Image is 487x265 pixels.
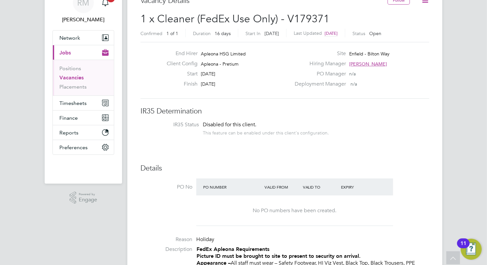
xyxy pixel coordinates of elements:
span: Powered by [79,192,97,197]
div: Valid To [301,181,340,193]
h3: IR35 Determination [140,107,429,116]
span: Apleona - Pretium [201,61,239,67]
button: Network [53,31,114,45]
a: Placements [59,84,87,90]
label: Confirmed [140,31,162,36]
label: End Hirer [161,50,198,57]
button: Jobs [53,45,114,60]
span: Enfield - Bilton Way [349,51,390,57]
strong: FedEx Apleona Requirements [197,246,269,252]
a: Vacancies [59,74,84,81]
div: This feature can be enabled under this client's configuration. [203,128,329,136]
span: [PERSON_NAME] [349,61,387,67]
span: Holiday [196,236,214,243]
label: Reason [140,236,192,243]
span: Disabled for this client. [203,121,256,128]
span: n/a [349,71,356,77]
span: [DATE] [265,31,279,36]
label: PO No [140,184,192,191]
span: Open [369,31,381,36]
button: Open Resource Center, 11 new notifications [461,239,482,260]
button: Timesheets [53,96,114,110]
div: PO Number [201,181,263,193]
label: Deployment Manager [291,81,346,88]
label: IR35 Status [147,121,199,128]
span: Apleona HSG Limited [201,51,246,57]
span: n/a [350,81,357,87]
span: 1 of 1 [166,31,178,36]
span: Timesheets [59,100,87,106]
span: Engage [79,197,97,203]
span: [DATE] [201,81,215,87]
span: Network [59,35,80,41]
span: Finance [59,115,78,121]
span: 16 days [215,31,231,36]
div: Valid From [263,181,301,193]
div: No PO numbers have been created. [203,207,387,214]
span: Preferences [59,144,88,151]
a: Powered byEngage [70,192,97,204]
label: Duration [193,31,211,36]
span: 1 x Cleaner (FedEx Use Only) - V179371 [140,12,329,25]
h3: Details [140,164,429,173]
div: Expiry [339,181,378,193]
span: Reports [59,130,78,136]
label: Hiring Manager [291,60,346,67]
label: Start [161,71,198,77]
label: Finish [161,81,198,88]
label: PO Manager [291,71,346,77]
a: Go to home page [53,161,114,172]
label: Status [352,31,365,36]
label: Site [291,50,346,57]
strong: Picture ID must be brought to site to present to security on arrival. [197,253,361,259]
span: [DATE] [201,71,215,77]
label: Start In [245,31,261,36]
span: Jobs [59,50,71,56]
label: Description [140,246,192,253]
label: Last Updated [294,30,322,36]
div: 11 [460,243,466,252]
button: Preferences [53,140,114,154]
a: Positions [59,65,81,71]
img: berryrecruitment-logo-retina.png [64,161,102,172]
button: Reports [53,125,114,140]
label: Client Config [161,60,198,67]
button: Finance [53,111,114,125]
span: Rebecca Mires [53,16,114,24]
span: [DATE] [325,31,338,36]
div: Jobs [53,60,114,95]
